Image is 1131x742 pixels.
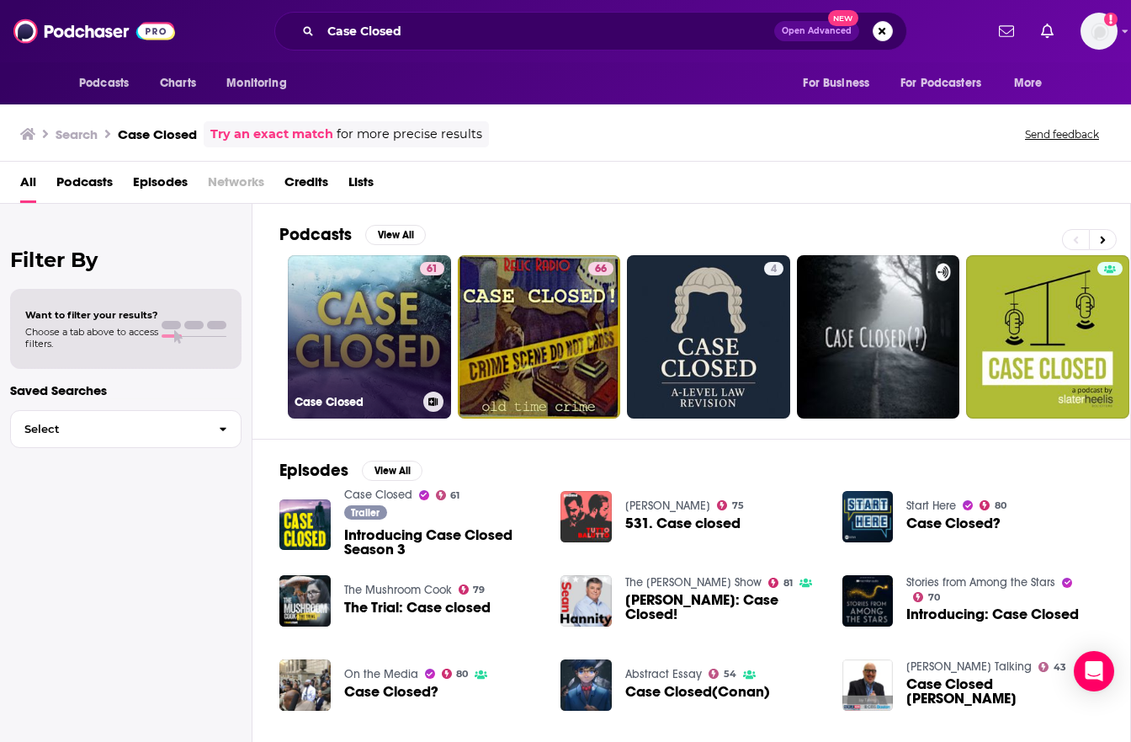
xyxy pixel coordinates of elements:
[67,67,151,99] button: open menu
[560,491,612,542] img: 531. Case closed
[56,126,98,142] h3: Search
[764,262,783,275] a: 4
[10,382,242,398] p: Saved Searches
[20,168,36,203] span: All
[79,72,129,95] span: Podcasts
[842,575,894,627] a: Introducing: Case Closed
[344,528,541,557] span: Introducing Case Closed Season 3
[56,168,113,203] a: Podcasts
[1081,13,1118,50] span: Logged in as nitabasu
[210,125,333,144] a: Try an exact match
[906,659,1032,674] a: Jay Talking
[842,491,894,542] img: Case Closed?
[625,685,770,699] span: Case Closed(Conan)
[1038,662,1066,672] a: 43
[771,261,777,278] span: 4
[420,262,444,275] a: 61
[456,670,468,678] span: 80
[274,12,907,51] div: Search podcasts, credits, & more...
[774,21,859,41] button: Open AdvancedNew
[732,502,744,510] span: 75
[595,261,607,278] span: 66
[10,410,242,448] button: Select
[906,607,1079,622] a: Introducing: Case Closed
[442,669,469,679] a: 80
[133,168,188,203] a: Episodes
[906,677,1103,706] a: Case Closed Dudley
[427,261,438,278] span: 61
[709,669,736,679] a: 54
[337,125,482,144] span: for more precise results
[783,579,793,587] span: 81
[791,67,890,99] button: open menu
[906,516,1001,531] a: Case Closed?
[625,499,710,513] a: Tutto Balutto
[828,10,858,26] span: New
[625,593,822,622] span: [PERSON_NAME]: Case Closed!
[906,677,1103,706] span: Case Closed [PERSON_NAME]
[344,685,438,699] a: Case Closed?
[1054,664,1066,671] span: 43
[25,309,158,321] span: Want to filter your results?
[160,72,196,95] span: Charts
[344,488,412,502] a: Case Closed
[436,490,460,500] a: 61
[928,594,940,601] span: 70
[351,508,380,518] span: Trailer
[10,248,242,272] h2: Filter By
[279,659,331,711] a: Case Closed?
[782,27,852,35] span: Open Advanced
[717,500,744,510] a: 75
[284,168,328,203] a: Credits
[906,575,1055,590] a: Stories from Among the Stars
[362,461,422,481] button: View All
[913,592,940,602] a: 70
[208,168,264,203] span: Networks
[215,67,308,99] button: open menu
[768,578,793,588] a: 81
[724,670,736,678] span: 54
[1014,72,1043,95] span: More
[1020,127,1104,141] button: Send feedback
[625,667,702,681] a: Abstract Essay
[365,225,426,245] button: View All
[625,575,762,590] a: The Sean Hannity Show
[25,326,158,350] span: Choose a tab above to access filters.
[995,502,1006,510] span: 80
[459,585,486,595] a: 79
[560,575,612,627] img: Lindsey Graham: Case Closed!
[980,500,1006,510] a: 80
[588,262,613,275] a: 66
[279,575,331,627] a: The Trial: Case closed
[906,499,956,513] a: Start Here
[344,583,452,597] a: The Mushroom Cook
[344,601,491,615] a: The Trial: Case closed
[1081,13,1118,50] img: User Profile
[344,667,418,681] a: On the Media
[348,168,374,203] a: Lists
[279,460,348,481] h2: Episodes
[279,460,422,481] a: EpisodesView All
[560,659,612,711] img: Case Closed(Conan)
[1081,13,1118,50] button: Show profile menu
[226,72,286,95] span: Monitoring
[279,499,331,551] img: Introducing Case Closed Season 3
[458,255,621,419] a: 66
[1034,17,1060,45] a: Show notifications dropdown
[450,492,459,499] span: 61
[625,593,822,622] a: Lindsey Graham: Case Closed!
[889,67,1006,99] button: open menu
[842,659,894,711] a: Case Closed Dudley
